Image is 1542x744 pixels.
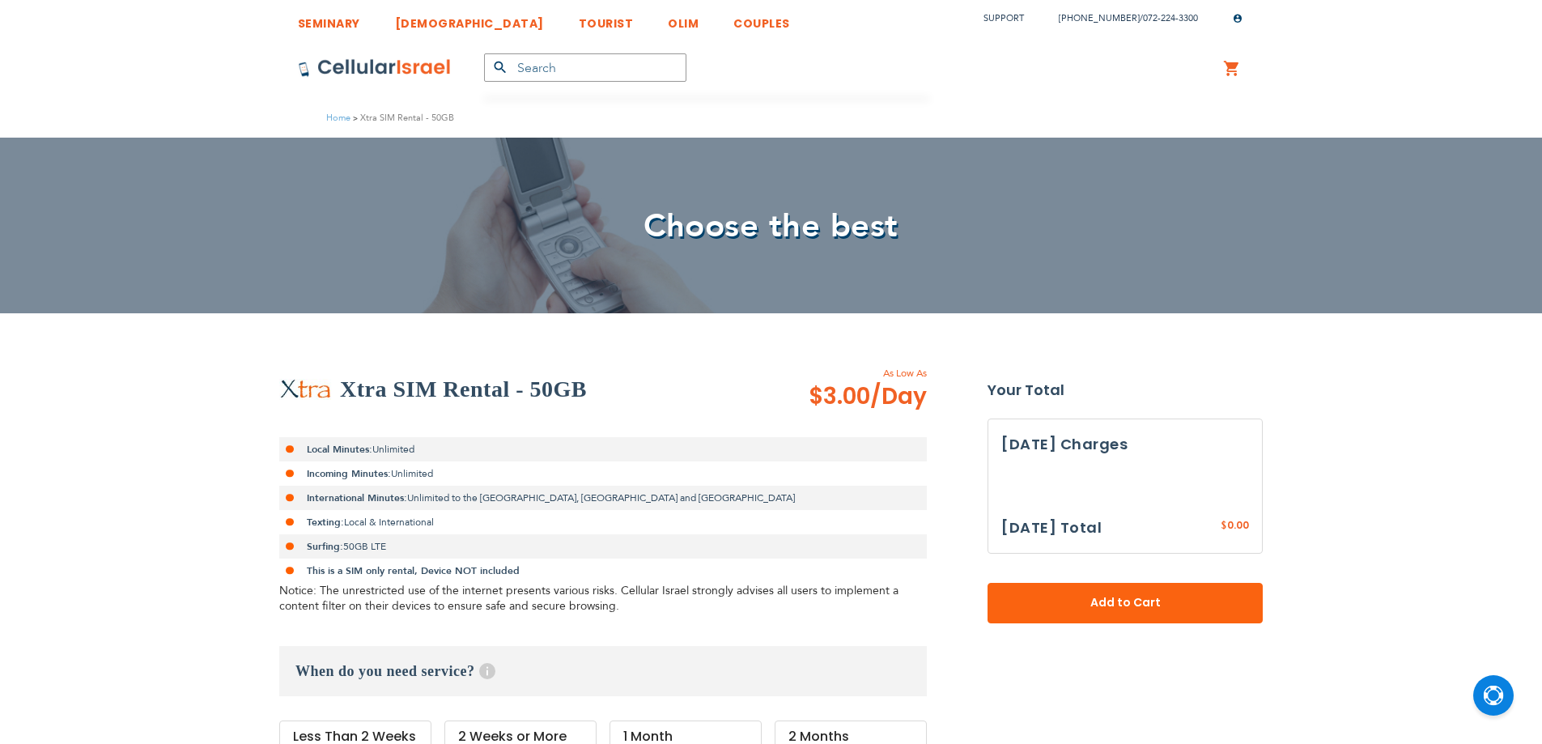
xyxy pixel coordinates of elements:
[870,381,927,413] span: /Day
[279,379,332,400] img: Xtra SIM Rental - 50GB
[307,443,372,456] strong: Local Minutes:
[340,373,587,406] h2: Xtra SIM Rental - 50GB
[279,646,927,696] h3: When do you need service?
[1001,432,1249,457] h3: [DATE] Charges
[765,366,927,381] span: As Low As
[279,486,927,510] li: Unlimited to the [GEOGRAPHIC_DATA], [GEOGRAPHIC_DATA] and [GEOGRAPHIC_DATA]
[668,4,699,34] a: OLIM
[479,663,495,679] span: Help
[1001,516,1102,540] h3: [DATE] Total
[988,378,1263,402] strong: Your Total
[298,58,452,78] img: Cellular Israel Logo
[307,467,391,480] strong: Incoming Minutes:
[1227,518,1249,532] span: 0.00
[279,461,927,486] li: Unlimited
[1143,12,1198,24] a: 072-224-3300
[644,204,898,249] span: Choose the best
[983,12,1024,24] a: Support
[579,4,634,34] a: TOURIST
[326,112,350,124] a: Home
[484,53,686,82] input: Search
[307,491,407,504] strong: International Minutes:
[809,381,927,413] span: $3.00
[1041,594,1209,611] span: Add to Cart
[788,729,913,744] div: 2 Months
[733,4,790,34] a: COUPLES
[395,4,544,34] a: [DEMOGRAPHIC_DATA]
[350,110,454,125] li: Xtra SIM Rental - 50GB
[988,583,1263,623] button: Add to Cart
[307,516,344,529] strong: Texting:
[279,583,927,614] div: Notice: The unrestricted use of the internet presents various risks. Cellular Israel strongly adv...
[307,540,343,553] strong: Surfing:
[279,437,927,461] li: Unlimited
[623,729,748,744] div: 1 Month
[1043,6,1198,30] li: /
[298,4,360,34] a: SEMINARY
[307,564,520,577] strong: This is a SIM only rental, Device NOT included
[293,729,418,744] div: Less Than 2 Weeks
[1221,519,1227,534] span: $
[1059,12,1140,24] a: [PHONE_NUMBER]
[279,534,927,559] li: 50GB LTE
[279,510,927,534] li: Local & International
[458,729,583,744] div: 2 Weeks or More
